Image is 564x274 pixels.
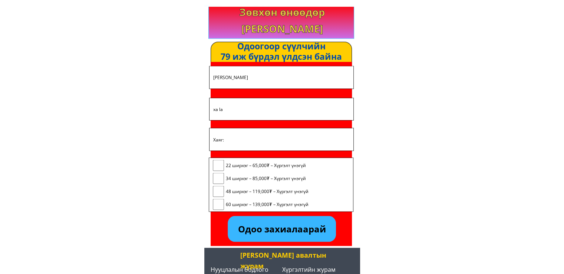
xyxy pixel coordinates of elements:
[211,128,352,150] input: Хаяг:
[226,162,309,169] span: 22 ширхэг – 65,000₮ – Хүргэлт үнэгүй
[188,41,375,62] div: Одоогоор сүүлчийн 79 иж бүрдэл үлдсэн байна
[211,98,352,120] input: Утасны дугаар:
[226,200,309,208] span: 60 ширхэг – 139,000₮ – Хүргэлт үнэгүй
[226,174,309,182] span: 34 ширхэг – 85,000₮ – Хүргэлт үнэгүй
[222,4,343,36] div: Зөвхөн өнөөдөр [PERSON_NAME]
[226,187,309,195] span: 48 ширхэг – 119,000₮ – Хүргэлт үнэгүй
[211,66,352,88] input: Овог, нэр:
[228,216,336,242] p: Одоо захиалаарай
[240,249,333,271] div: [PERSON_NAME] авалтын журам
